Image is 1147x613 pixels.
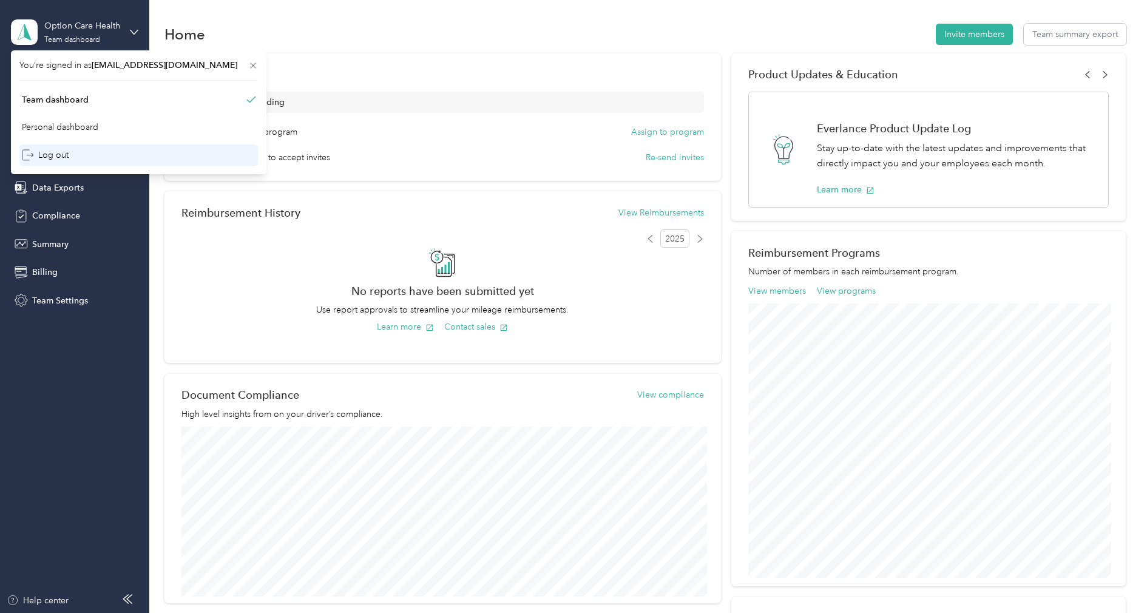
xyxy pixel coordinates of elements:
[660,229,689,248] span: 2025
[181,408,704,421] p: High level insights from on your driver’s compliance.
[637,388,704,401] button: View compliance
[22,121,98,134] div: Personal dashboard
[817,183,875,196] button: Learn more
[32,181,84,194] span: Data Exports
[646,151,704,164] button: Re-send invites
[1079,545,1147,613] iframe: Everlance-gr Chat Button Frame
[936,24,1013,45] button: Invite members
[44,36,100,44] div: Team dashboard
[22,93,89,106] div: Team dashboard
[748,285,806,297] button: View members
[164,28,205,41] h1: Home
[7,594,69,607] button: Help center
[748,68,898,81] span: Product Updates & Education
[181,206,300,219] h2: Reimbursement History
[44,19,120,32] div: Option Care Health
[22,149,69,161] div: Log out
[32,266,58,279] span: Billing
[32,294,88,307] span: Team Settings
[618,206,704,219] button: View Reimbursements
[1024,24,1126,45] button: Team summary export
[817,141,1095,171] p: Stay up-to-date with the latest updates and improvements that directly impact you and your employ...
[817,122,1095,135] h1: Everlance Product Update Log
[631,126,704,138] button: Assign to program
[444,320,508,333] button: Contact sales
[181,68,704,81] div: My Tasks
[748,246,1109,259] h2: Reimbursement Programs
[32,238,69,251] span: Summary
[19,59,258,72] span: You’re signed in as
[32,209,80,222] span: Compliance
[92,60,237,70] span: [EMAIL_ADDRESS][DOMAIN_NAME]
[377,320,434,333] button: Learn more
[748,265,1109,278] p: Number of members in each reimbursement program.
[181,303,704,316] p: Use report approvals to streamline your mileage reimbursements.
[181,388,299,401] h2: Document Compliance
[181,285,704,297] h2: No reports have been submitted yet
[817,285,876,297] button: View programs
